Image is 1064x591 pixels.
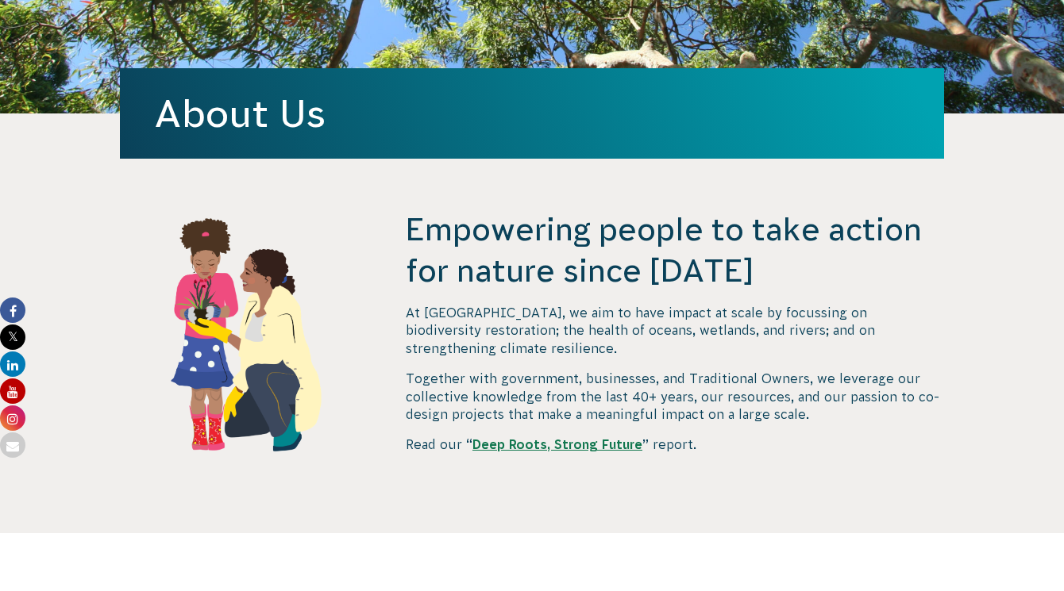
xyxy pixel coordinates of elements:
p: Read our “ ” report. [406,436,944,453]
h4: Empowering people to take action for nature since [DATE] [406,209,944,291]
h1: About Us [155,92,909,135]
p: Together with government, businesses, and Traditional Owners, we leverage our collective knowledg... [406,370,944,423]
a: Deep Roots, Strong Future [472,437,642,451]
p: At [GEOGRAPHIC_DATA], we aim to have impact at scale by focussing on biodiversity restoration; th... [406,304,944,357]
